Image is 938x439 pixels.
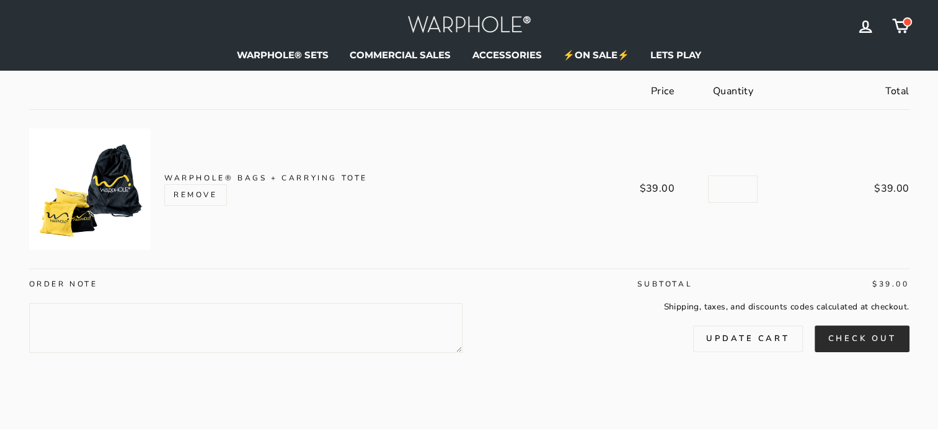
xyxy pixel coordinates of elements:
div: Total [792,84,909,100]
span: $39.00 [557,181,675,197]
div: Quantity [675,84,792,100]
div: Price [557,84,675,100]
a: Warphole® Bags + Carrying Tote [164,172,557,184]
img: Warphole [407,12,531,39]
button: Update cart [693,326,803,352]
small: Shipping, taxes, and discounts codes calculated at checkout. [476,300,909,314]
button: Check out [815,326,909,352]
a: COMMERCIAL SALES [340,45,460,64]
a: LETS PLAY [641,45,710,64]
span: $39.00 [792,181,909,197]
p: Subtotal [476,278,693,290]
a: ACCESSORIES [463,45,551,64]
a: WARPHOLE® SETS [228,45,338,64]
a: ⚡ON SALE⚡ [554,45,639,64]
ul: Primary [29,45,909,64]
label: Order note [29,278,462,290]
a: Remove [164,184,227,206]
img: Warphole® Bags + Carrying Tote [29,128,151,251]
p: $39.00 [692,278,909,290]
